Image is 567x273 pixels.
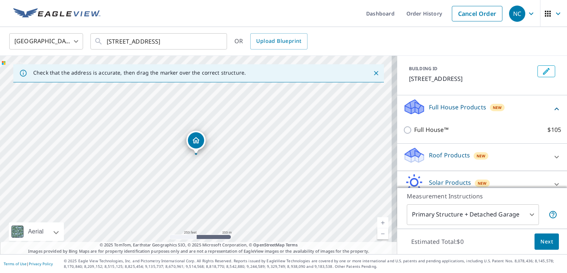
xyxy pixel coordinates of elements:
[407,192,557,201] p: Measurement Instructions
[9,31,83,52] div: [GEOGRAPHIC_DATA]
[377,217,388,228] a: Current Level 17, Zoom In
[186,131,206,154] div: Dropped pin, building 1, Residential property, 13855 Via Perugia Delray Beach, FL 33446
[107,31,212,52] input: Search by address or latitude-longitude
[33,69,246,76] p: Check that the address is accurate, then drag the marker over the correct structure.
[26,222,46,241] div: Aerial
[407,204,539,225] div: Primary Structure + Detached Garage
[4,262,53,266] p: |
[405,233,470,250] p: Estimated Total: $0
[253,242,284,248] a: OpenStreetMap
[9,222,64,241] div: Aerial
[478,180,487,186] span: New
[409,74,535,83] p: [STREET_ADDRESS]
[403,174,561,195] div: Solar ProductsNew
[13,8,100,19] img: EV Logo
[234,33,307,50] div: OR
[29,261,53,266] a: Privacy Policy
[409,65,437,72] p: BUILDING ID
[256,37,301,46] span: Upload Blueprint
[4,261,27,266] a: Terms of Use
[535,233,559,250] button: Next
[540,237,553,246] span: Next
[493,105,502,110] span: New
[250,33,307,50] a: Upload Blueprint
[477,153,486,159] span: New
[509,6,525,22] div: NC
[452,6,502,21] a: Cancel Order
[403,98,561,119] div: Full House ProductsNew
[414,125,449,134] p: Full House™
[429,103,486,112] p: Full House Products
[286,242,298,248] a: Terms
[371,68,381,78] button: Close
[549,210,557,219] span: Your report will include the primary structure and a detached garage if one exists.
[547,125,561,134] p: $105
[537,65,555,77] button: Edit building 1
[100,242,298,248] span: © 2025 TomTom, Earthstar Geographics SIO, © 2025 Microsoft Corporation, ©
[429,178,471,187] p: Solar Products
[429,151,470,160] p: Roof Products
[377,228,388,239] a: Current Level 17, Zoom Out
[64,258,563,269] p: © 2025 Eagle View Technologies, Inc. and Pictometry International Corp. All Rights Reserved. Repo...
[403,147,561,168] div: Roof ProductsNew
